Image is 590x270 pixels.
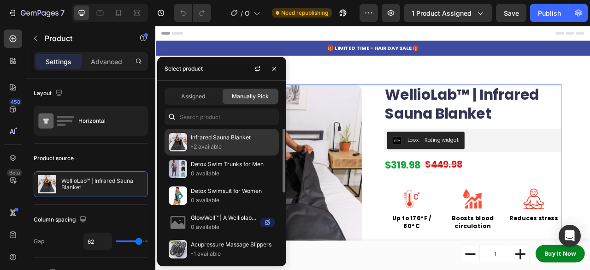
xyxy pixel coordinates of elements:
[385,202,422,239] img: gempages_479625243783070517-8f302f54-1478-483d-9d3a-4626fc505f3e.webp
[34,237,44,246] div: Gap
[191,186,275,196] p: Detox Swimsuit for Women
[165,108,279,125] input: Search in Settings & Advanced
[61,178,144,191] p: WellioLab™ | Infrared Sauna Blanket
[155,26,590,270] iframe: To enrich screen reader interactions, please activate Accessibility in Grammarly extension settings
[169,186,187,205] img: collections
[295,135,393,157] button: Loox - Rating widget
[78,110,135,132] div: Horizontal
[165,65,203,73] div: Select product
[174,4,211,22] div: Undo/Redo
[169,240,187,258] img: collections
[1,24,552,33] p: 🎁 LIMITED TIME - HAIR DAY SALE 🎁
[169,133,187,151] img: collections
[530,4,569,22] button: Publish
[504,9,519,17] span: Save
[191,169,275,178] p: 0 available
[9,98,22,106] div: 450
[191,222,256,232] p: 0 available
[538,8,561,18] div: Publish
[4,4,69,22] button: 7
[404,4,492,22] button: 1 product assigned
[559,225,581,247] div: Open Intercom Messenger
[191,249,275,258] p: -1 available
[302,140,313,151] img: loox.png
[496,4,526,22] button: Save
[307,202,344,239] img: gempages_479625243783070517-4c25d333-e1fb-47f4-acc1-a7a36cb73a1e.webp
[48,62,73,70] div: Product
[281,9,328,17] span: Need republishing
[447,240,515,250] p: Reduces stress
[34,214,88,226] div: Column spacing
[191,142,275,151] p: -2 available
[45,33,123,44] p: Product
[369,240,437,260] p: Boosts blood circulation
[291,168,338,186] div: $319.98
[38,175,56,193] img: product feature img
[34,87,65,100] div: Layout
[320,140,386,150] div: Loox - Rating widget
[191,240,275,249] p: Acupressure Massage Slippers
[463,202,500,239] img: gempages_479625243783070517-513fe750-4899-4aa6-a4db-209fd70a84b8.webp
[241,8,243,18] span: /
[34,154,74,162] div: Product source
[91,57,122,66] p: Advanced
[292,240,360,260] p: Up to 176°F / 80°C
[232,92,269,101] span: Manually Pick
[342,167,391,186] div: $449.98
[291,75,516,125] h1: WellioLab™ | Infrared Sauna Blanket
[191,160,275,169] p: Detox Swim Trunks for Men
[191,213,256,222] p: GlowWell™ | A Welliolab Sauna Room Experience
[191,196,275,205] p: 0 available
[7,169,22,176] div: Beta
[60,7,65,18] p: 7
[84,233,112,250] input: Auto
[245,8,250,18] span: Orignal one
[169,160,187,178] img: collections
[412,8,472,18] span: 1 product assigned
[169,213,187,232] img: no-image
[181,92,205,101] span: Assigned
[46,57,71,66] p: Settings
[191,133,275,142] p: Infrared Sauna Blanket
